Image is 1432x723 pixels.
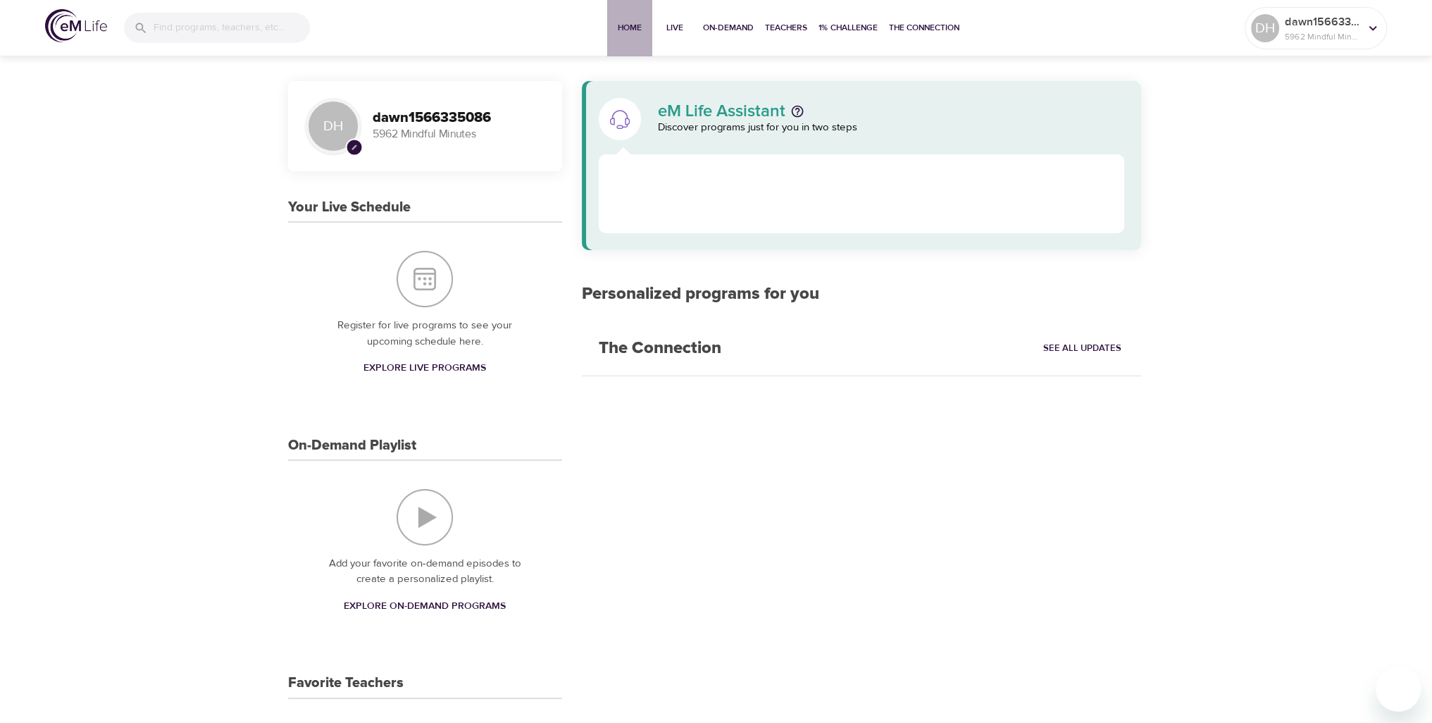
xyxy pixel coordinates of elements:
a: Explore On-Demand Programs [338,593,511,619]
p: eM Life Assistant [658,103,785,120]
span: On-Demand [703,20,754,35]
img: eM Life Assistant [609,108,631,130]
img: On-Demand Playlist [397,489,453,545]
p: Discover programs just for you in two steps [658,120,1125,136]
img: Your Live Schedule [397,251,453,307]
p: 5962 Mindful Minutes [373,126,545,142]
h2: Personalized programs for you [582,284,1142,304]
p: 5962 Mindful Minutes [1285,30,1359,43]
span: Teachers [765,20,807,35]
h2: The Connection [582,321,738,376]
span: 1% Challenge [818,20,878,35]
span: The Connection [889,20,959,35]
h3: dawn1566335086 [373,110,545,126]
span: Explore Live Programs [363,359,486,377]
p: dawn1566335086 [1285,13,1359,30]
h3: On-Demand Playlist [288,438,416,454]
span: Home [613,20,647,35]
span: Live [658,20,692,35]
p: Register for live programs to see your upcoming schedule here. [316,318,534,350]
div: DH [305,98,361,154]
p: Add your favorite on-demand episodes to create a personalized playlist. [316,556,534,588]
span: See All Updates [1042,340,1121,357]
iframe: Button to launch messaging window [1376,667,1421,712]
span: Explore On-Demand Programs [344,598,506,615]
a: Explore Live Programs [358,355,492,381]
input: Find programs, teachers, etc... [154,13,310,43]
h3: Your Live Schedule [288,199,411,216]
h3: Favorite Teachers [288,675,404,691]
img: logo [45,9,107,42]
div: DH [1251,14,1279,42]
a: See All Updates [1039,338,1124,359]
